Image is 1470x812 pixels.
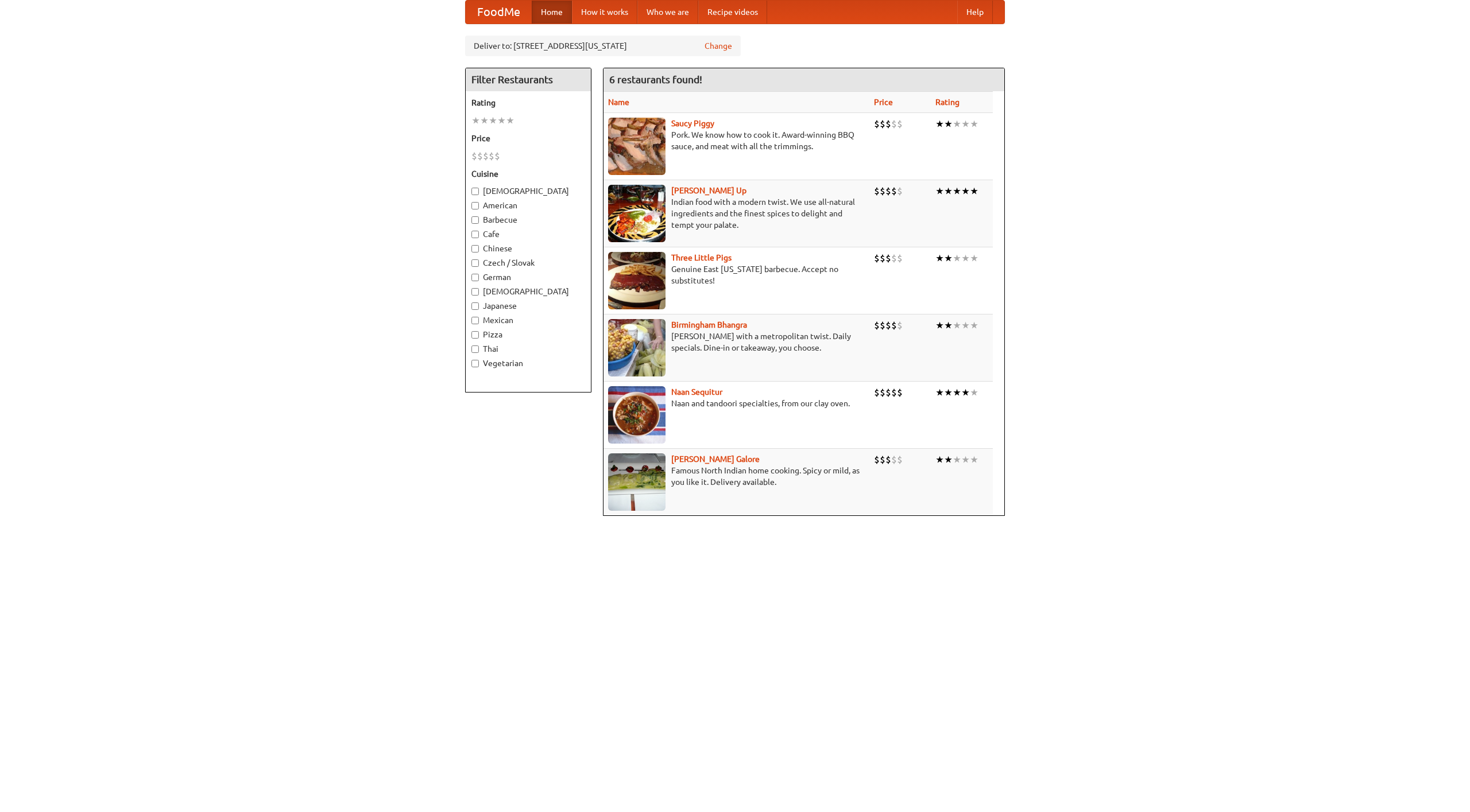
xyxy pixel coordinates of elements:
[885,252,891,265] li: $
[471,231,479,238] input: Cafe
[897,185,903,197] li: $
[953,252,961,265] li: ★
[471,271,585,283] label: German
[891,118,897,130] li: $
[880,185,885,197] li: $
[489,150,494,162] li: $
[953,118,961,130] li: ★
[671,119,714,128] a: Saucy Piggy
[891,252,897,265] li: $
[609,74,702,85] ng-pluralize: 6 restaurants found!
[465,36,741,56] div: Deliver to: [STREET_ADDRESS][US_STATE]
[471,185,585,197] label: [DEMOGRAPHIC_DATA]
[471,214,585,226] label: Barbecue
[953,386,961,399] li: ★
[608,98,629,107] a: Name
[471,317,479,324] input: Mexican
[471,302,479,310] input: Japanese
[953,185,961,197] li: ★
[953,453,961,466] li: ★
[935,453,944,466] li: ★
[935,252,944,265] li: ★
[471,360,479,367] input: Vegetarian
[506,114,514,127] li: ★
[471,200,585,211] label: American
[874,185,880,197] li: $
[891,386,897,399] li: $
[608,129,865,152] p: Pork. We know how to cook it. Award-winning BBQ sauce, and meat with all the trimmings.
[608,185,666,242] img: curryup.jpg
[608,386,666,444] img: naansequitur.jpg
[477,150,483,162] li: $
[935,98,960,107] a: Rating
[471,358,585,369] label: Vegetarian
[608,319,666,376] img: bhangra.jpg
[885,453,891,466] li: $
[608,398,865,409] p: Naan and tandoori specialties, from our clay oven.
[880,319,885,332] li: $
[961,386,970,399] li: ★
[961,185,970,197] li: ★
[637,1,698,24] a: Who we are
[608,118,666,175] img: saucy.jpg
[874,453,880,466] li: $
[671,387,722,397] a: Naan Sequitur
[874,98,893,107] a: Price
[953,319,961,332] li: ★
[897,319,903,332] li: $
[608,465,865,488] p: Famous North Indian home cooking. Spicy or mild, as you like it. Delivery available.
[471,286,585,297] label: [DEMOGRAPHIC_DATA]
[957,1,993,24] a: Help
[970,319,978,332] li: ★
[471,274,479,281] input: German
[885,386,891,399] li: $
[471,133,585,144] h5: Price
[671,320,747,329] a: Birmingham Bhangra
[885,118,891,130] li: $
[961,453,970,466] li: ★
[891,319,897,332] li: $
[572,1,637,24] a: How it works
[671,186,746,195] b: [PERSON_NAME] Up
[471,343,585,355] label: Thai
[471,150,477,162] li: $
[897,252,903,265] li: $
[698,1,767,24] a: Recipe videos
[471,300,585,312] label: Japanese
[671,454,760,464] a: [PERSON_NAME] Galore
[880,118,885,130] li: $
[471,329,585,340] label: Pizza
[970,386,978,399] li: ★
[880,453,885,466] li: $
[471,216,479,224] input: Barbecue
[466,1,532,24] a: FoodMe
[970,453,978,466] li: ★
[608,196,865,231] p: Indian food with a modern twist. We use all-natural ingredients and the finest spices to delight ...
[874,252,880,265] li: $
[466,68,591,91] h4: Filter Restaurants
[880,386,885,399] li: $
[944,319,953,332] li: ★
[970,185,978,197] li: ★
[885,185,891,197] li: $
[494,150,500,162] li: $
[961,118,970,130] li: ★
[471,202,479,209] input: American
[471,314,585,326] label: Mexican
[532,1,572,24] a: Home
[970,252,978,265] li: ★
[471,245,479,252] input: Chinese
[608,263,865,286] p: Genuine East [US_STATE] barbecue. Accept no substitutes!
[885,319,891,332] li: $
[471,228,585,240] label: Cafe
[489,114,497,127] li: ★
[970,118,978,130] li: ★
[608,252,666,309] img: littlepigs.jpg
[897,386,903,399] li: $
[944,185,953,197] li: ★
[935,118,944,130] li: ★
[671,253,732,262] a: Three Little Pigs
